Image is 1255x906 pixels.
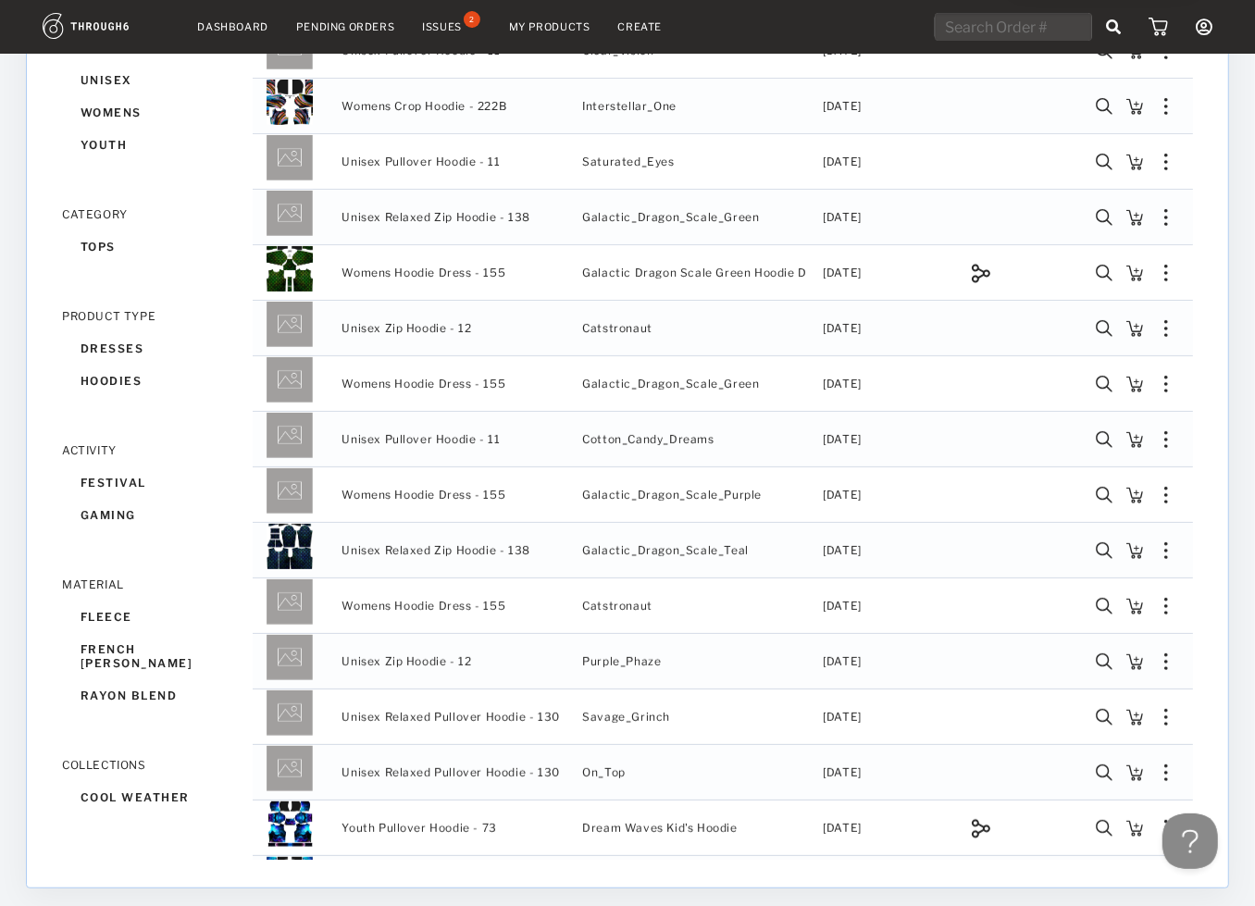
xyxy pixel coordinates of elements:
[62,633,238,679] div: french [PERSON_NAME]
[1126,376,1143,392] img: icon_add_to_cart.3722cea2.svg
[267,79,313,125] img: f1125abc-0e5f-46db-9f81-f7cc8830b351-thumb.JPG
[823,761,862,785] span: [DATE]
[1126,487,1143,503] img: icon_add_to_cart.3722cea2.svg
[1096,265,1112,281] img: icon_search.981774d6.svg
[1126,764,1143,781] img: icon_add_to_cart.3722cea2.svg
[823,372,862,396] span: [DATE]
[267,801,313,847] img: db79ff40-980e-429f-969b-e3d793d568c6-12.jpg
[342,705,560,729] span: Unisex Relaxed Pullover Hoodie - 130
[62,365,238,397] div: hoodies
[1126,209,1143,226] img: icon_add_to_cart.3722cea2.svg
[582,635,797,688] span: Purple_Phaze
[253,134,1192,190] div: Press SPACE to select this row.
[582,524,797,577] span: Galactic_Dragon_Scale_Teal
[267,245,313,292] img: f232a6d1-bc87-42bb-8921-68cbb70c1bd8-thumb.JPG
[62,758,238,772] div: COLLECTIONS
[342,539,530,563] span: Unisex Relaxed Zip Hoodie - 138
[582,191,797,243] span: Galactic_Dragon_Scale_Green
[1164,265,1168,281] img: meatball_vertical.0c7b41df.svg
[1164,764,1168,781] img: meatball_vertical.0c7b41df.svg
[823,150,862,174] span: [DATE]
[1096,764,1112,781] img: icon_search.981774d6.svg
[62,499,238,531] div: gaming
[342,205,530,230] span: Unisex Relaxed Zip Hoodie - 138
[253,301,1192,356] div: Press SPACE to select this row.
[342,372,505,396] span: Womens Hoodie Dress - 155
[198,20,268,33] a: Dashboard
[1164,209,1168,226] img: meatball_vertical.0c7b41df.svg
[582,746,797,799] span: On_Top
[1096,598,1112,614] img: icon_search.981774d6.svg
[253,356,1192,412] div: Press SPACE to select this row.
[267,745,313,791] img: bp65+2fDKzHdHJNdX+YO8SgH0ZiQDQRA6KJGBBNxIBoIgZEEzEgmogB0UQMiCZiQDQRA6KJGBBNxIBoIgZEEzEgmogB0UQMiC...
[253,801,1192,856] div: Press SPACE to select this row.
[62,207,238,221] div: CATEGORY
[1096,487,1112,503] img: icon_search.981774d6.svg
[823,594,862,618] span: [DATE]
[267,467,313,514] img: bp65+2fDKzHdHJNdX+YO8SgH0ZiQDQRA6KJGBBNxIBoIgZEEzEgmogB0UQMiCZiQDQRA6KJGBBNxIBoIgZEEzEgmogB0UQMiC...
[582,413,797,465] span: Cotton_Candy_Dreams
[1164,487,1168,503] img: meatball_vertical.0c7b41df.svg
[1164,542,1168,559] img: meatball_vertical.0c7b41df.svg
[267,134,313,180] img: bp65+2fDKzHdHJNdX+YO8SgH0ZiQDQRA6KJGBBNxIBoIgZEEzEgmogB0UQMiCZiQDQRA6KJGBBNxIBoIgZEEzEgmogB0UQMiC...
[342,761,560,785] span: Unisex Relaxed Pullover Hoodie - 130
[1164,431,1168,448] img: meatball_vertical.0c7b41df.svg
[1096,98,1112,115] img: icon_search.981774d6.svg
[342,316,471,341] span: Unisex Zip Hoodie - 12
[823,94,862,118] span: [DATE]
[823,483,862,507] span: [DATE]
[1126,598,1143,614] img: icon_add_to_cart.3722cea2.svg
[267,578,313,625] img: bp65+2fDKzHdHJNdX+YO8SgH0ZiQDQRA6KJGBBNxIBoIgZEEzEgmogB0UQMiCZiQDQRA6KJGBBNxIBoIgZEEzEgmogB0UQMiC...
[267,190,313,236] img: bp65+2fDKzHdHJNdX+YO8SgH0ZiQDQRA6KJGBBNxIBoIgZEEzEgmogB0UQMiCZiQDQRA6KJGBBNxIBoIgZEEzEgmogB0UQMiC...
[618,20,663,33] a: Create
[1162,813,1218,869] iframe: Help Scout Beacon - Open
[43,13,170,39] img: logo.1c10ca64.svg
[1164,98,1168,115] img: meatball_vertical.0c7b41df.svg
[1096,653,1112,670] img: icon_search.981774d6.svg
[342,261,505,285] span: Womens Hoodie Dress - 155
[422,20,462,33] div: Issues
[62,230,238,263] div: tops
[342,428,500,452] span: Unisex Pullover Hoodie - 11
[509,20,590,33] a: My Products
[582,690,797,743] span: Savage_Grinch
[62,129,238,161] div: youth
[823,316,862,341] span: [DATE]
[62,332,238,365] div: dresses
[823,816,862,840] span: [DATE]
[267,412,313,458] img: bp65+2fDKzHdHJNdX+YO8SgH0ZiQDQRA6KJGBBNxIBoIgZEEzEgmogB0UQMiCZiQDQRA6KJGBBNxIBoIgZEEzEgmogB0UQMiC...
[582,80,797,132] span: Interstellar_One
[1126,320,1143,337] img: icon_add_to_cart.3722cea2.svg
[342,816,497,840] span: Youth Pullover Hoodie - 73
[1096,320,1112,337] img: icon_search.981774d6.svg
[62,577,238,591] div: MATERIAL
[582,468,797,521] span: Galactic_Dragon_Scale_Purple
[1126,265,1143,281] img: icon_add_to_cart.3722cea2.svg
[1096,376,1112,392] img: icon_search.981774d6.svg
[253,245,1192,301] div: Press SPACE to select this row.
[582,302,797,354] span: Catstronaut
[253,79,1192,134] div: Press SPACE to select this row.
[823,261,862,285] span: [DATE]
[1096,542,1112,559] img: icon_search.981774d6.svg
[823,539,862,563] span: [DATE]
[1126,431,1143,448] img: icon_add_to_cart.3722cea2.svg
[253,578,1192,634] div: Press SPACE to select this row.
[342,483,505,507] span: Womens Hoodie Dress - 155
[1096,154,1112,170] img: icon_search.981774d6.svg
[253,412,1192,467] div: Press SPACE to select this row.
[342,650,471,674] span: Unisex Zip Hoodie - 12
[1164,709,1168,726] img: meatball_vertical.0c7b41df.svg
[62,64,238,96] div: unisex
[267,523,313,569] img: 29569-thumb-3XL.jpg
[62,601,238,633] div: fleece
[1096,709,1112,726] img: icon_search.981774d6.svg
[267,356,313,403] img: bp65+2fDKzHdHJNdX+YO8SgH0ZiQDQRA6KJGBBNxIBoIgZEEzEgmogB0UQMiCZiQDQRA6KJGBBNxIBoIgZEEzEgmogB0UQMiC...
[1164,598,1168,614] img: meatball_vertical.0c7b41df.svg
[253,689,1192,745] div: Press SPACE to select this row.
[296,20,394,33] div: Pending Orders
[1164,653,1168,670] img: meatball_vertical.0c7b41df.svg
[253,190,1192,245] div: Press SPACE to select this row.
[582,246,797,299] span: Galactic Dragon Scale Green Hoodie Dress
[1149,18,1168,36] img: icon_cart.dab5cea1.svg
